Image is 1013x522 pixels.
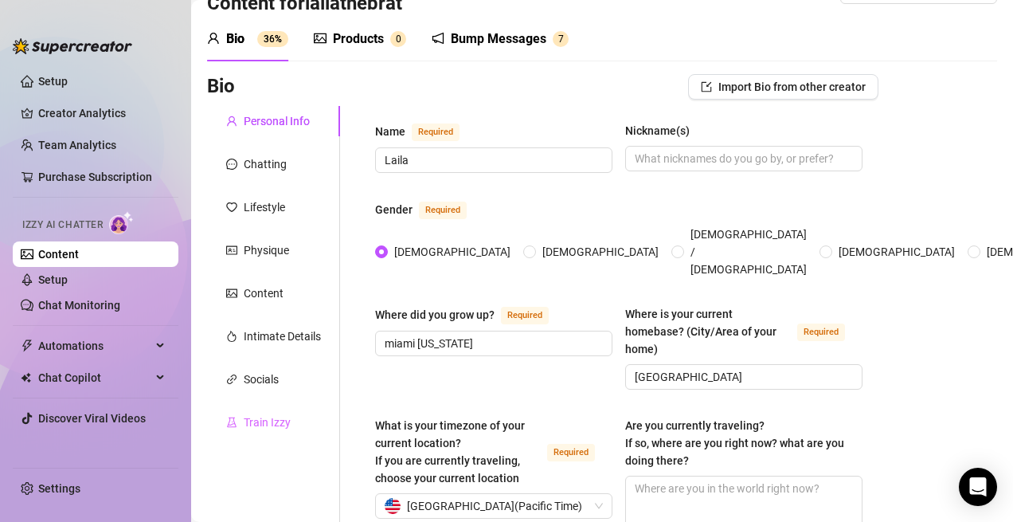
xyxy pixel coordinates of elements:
div: Train Izzy [244,414,291,431]
a: Content [38,248,79,261]
span: [GEOGRAPHIC_DATA] ( Pacific Time ) [407,494,582,518]
div: Open Intercom Messenger [959,468,997,506]
div: Bump Messages [451,29,546,49]
a: Settings [38,482,80,495]
div: Physique [244,241,289,259]
span: heart [226,202,237,213]
span: user [207,32,220,45]
div: Intimate Details [244,328,321,345]
a: Chat Monitoring [38,299,120,312]
span: Required [501,307,549,324]
h3: Bio [207,74,235,100]
span: [DEMOGRAPHIC_DATA] [388,243,517,261]
div: Personal Info [244,112,310,130]
a: Discover Viral Videos [38,412,146,425]
input: Where did you grow up? [385,335,600,352]
label: Where is your current homebase? (City/Area of your home) [625,305,862,358]
div: Bio [226,29,244,49]
button: Import Bio from other creator [688,74,878,100]
span: thunderbolt [21,339,33,352]
span: idcard [226,245,237,256]
span: picture [226,288,237,299]
sup: 0 [390,31,406,47]
sup: 36% [257,31,288,47]
img: logo-BBDzfeDw.svg [13,38,132,54]
span: Required [797,324,845,341]
span: notification [432,32,444,45]
a: Team Analytics [38,139,116,151]
img: us [385,498,401,514]
div: Where is your current homebase? (City/Area of your home) [625,305,791,358]
div: Chatting [244,155,287,173]
label: Where did you grow up? [375,305,566,324]
span: 7 [558,33,564,45]
span: experiment [226,417,237,428]
div: Name [375,123,405,140]
span: Chat Copilot [38,365,151,391]
span: [DEMOGRAPHIC_DATA] [536,243,665,261]
span: Are you currently traveling? If so, where are you right now? what are you doing there? [625,419,844,467]
div: Socials [244,371,279,388]
div: Lifestyle [244,198,285,216]
div: Where did you grow up? [375,306,495,324]
span: Required [419,202,467,219]
span: link [226,374,237,385]
div: Content [244,285,284,302]
a: Creator Analytics [38,100,166,126]
label: Name [375,122,477,141]
span: message [226,159,237,170]
input: Where is your current homebase? (City/Area of your home) [635,368,850,386]
img: Chat Copilot [21,372,31,383]
span: Import Bio from other creator [718,80,866,93]
img: AI Chatter [109,211,134,234]
span: Required [412,124,460,141]
label: Nickname(s) [625,122,701,139]
div: Nickname(s) [625,122,690,139]
input: Name [385,151,600,169]
span: What is your timezone of your current location? If you are currently traveling, choose your curre... [375,419,525,485]
a: Setup [38,273,68,286]
div: Gender [375,201,413,218]
span: [DEMOGRAPHIC_DATA] [832,243,961,261]
a: Setup [38,75,68,88]
span: Automations [38,333,151,359]
span: fire [226,331,237,342]
span: picture [314,32,327,45]
span: import [701,81,712,92]
sup: 7 [553,31,569,47]
span: Izzy AI Chatter [22,218,103,233]
span: user [226,116,237,127]
div: Products [333,29,384,49]
span: Required [547,444,595,461]
span: [DEMOGRAPHIC_DATA] / [DEMOGRAPHIC_DATA] [684,226,813,278]
a: Purchase Subscription [38,171,152,183]
input: Nickname(s) [635,150,850,167]
label: Gender [375,200,484,219]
